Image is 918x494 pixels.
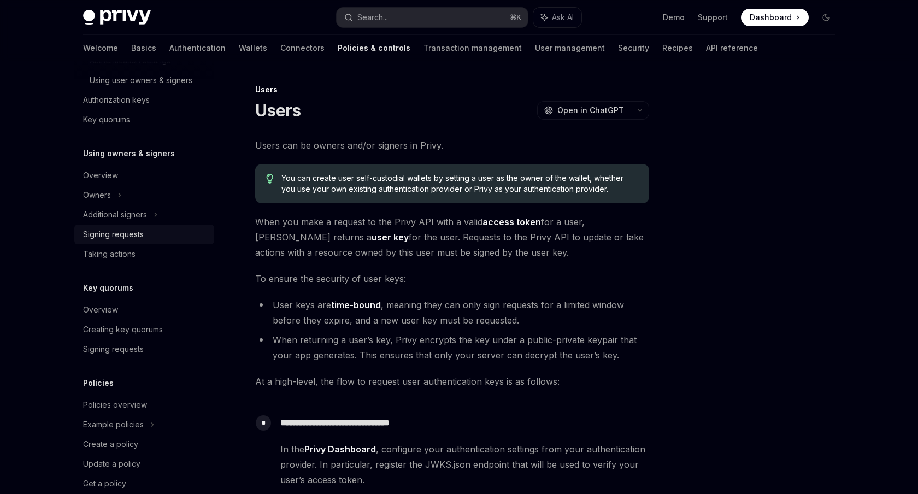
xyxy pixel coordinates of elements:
[83,10,151,25] img: dark logo
[817,9,835,26] button: Toggle dark mode
[281,173,638,195] span: You can create user self-custodial wallets by setting a user as the owner of the wallet, whether ...
[255,84,649,95] div: Users
[74,70,214,90] a: Using user owners & signers
[750,12,792,23] span: Dashboard
[280,35,325,61] a: Connectors
[83,377,114,390] h5: Policies
[90,74,192,87] div: Using user owners & signers
[255,271,649,286] span: To ensure the security of user keys:
[83,248,136,261] div: Taking actions
[533,8,581,27] button: Ask AI
[74,110,214,130] a: Key quorums
[255,138,649,153] span: Users can be owners and/or signers in Privy.
[423,35,522,61] a: Transaction management
[618,35,649,61] a: Security
[83,35,118,61] a: Welcome
[255,332,649,363] li: When returning a user’s key, Privy encrypts the key under a public-private keypair that your app ...
[83,343,144,356] div: Signing requests
[266,174,274,184] svg: Tip
[74,166,214,185] a: Overview
[83,438,138,451] div: Create a policy
[83,228,144,241] div: Signing requests
[510,13,521,22] span: ⌘ K
[74,320,214,339] a: Creating key quorums
[74,225,214,244] a: Signing requests
[74,434,214,454] a: Create a policy
[83,323,163,336] div: Creating key quorums
[662,35,693,61] a: Recipes
[83,169,118,182] div: Overview
[280,442,649,487] span: In the , configure your authentication settings from your authentication provider. In particular,...
[482,216,541,227] strong: access token
[131,35,156,61] a: Basics
[255,374,649,389] span: At a high-level, the flow to request user authentication keys is as follows:
[74,244,214,264] a: Taking actions
[552,12,574,23] span: Ask AI
[83,457,140,471] div: Update a policy
[372,232,409,243] strong: user key
[255,214,649,260] span: When you make a request to the Privy API with a valid for a user, [PERSON_NAME] returns a for the...
[537,101,631,120] button: Open in ChatGPT
[255,101,301,120] h1: Users
[83,398,147,411] div: Policies overview
[83,147,175,160] h5: Using owners & signers
[337,8,528,27] button: Search...⌘K
[83,418,144,431] div: Example policies
[74,395,214,415] a: Policies overview
[331,299,381,310] strong: time-bound
[239,35,267,61] a: Wallets
[74,339,214,359] a: Signing requests
[557,105,624,116] span: Open in ChatGPT
[74,474,214,493] a: Get a policy
[83,208,147,221] div: Additional signers
[83,281,133,295] h5: Key quorums
[255,297,649,328] li: User keys are , meaning they can only sign requests for a limited window before they expire, and ...
[706,35,758,61] a: API reference
[83,189,111,202] div: Owners
[698,12,728,23] a: Support
[83,477,126,490] div: Get a policy
[74,454,214,474] a: Update a policy
[83,113,130,126] div: Key quorums
[663,12,685,23] a: Demo
[741,9,809,26] a: Dashboard
[304,444,376,455] a: Privy Dashboard
[83,93,150,107] div: Authorization keys
[74,300,214,320] a: Overview
[83,303,118,316] div: Overview
[535,35,605,61] a: User management
[338,35,410,61] a: Policies & controls
[357,11,388,24] div: Search...
[169,35,226,61] a: Authentication
[74,90,214,110] a: Authorization keys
